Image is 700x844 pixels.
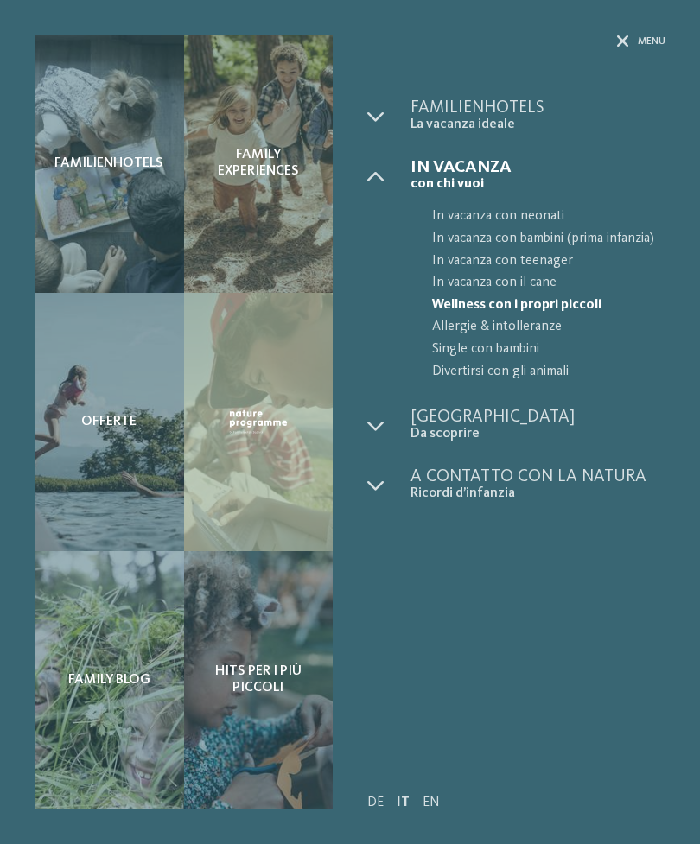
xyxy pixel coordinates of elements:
[432,295,665,317] span: Wellness con i propri piccoli
[432,228,665,251] span: In vacanza con bambini (prima infanzia)
[410,99,665,117] span: Familienhotels
[432,339,665,361] span: Single con bambini
[410,295,665,317] a: Wellness con i propri piccoli
[410,99,665,133] a: Familienhotels La vacanza ideale
[410,426,665,442] span: Da scoprire
[410,361,665,384] a: Divertirsi con gli animali
[432,272,665,295] span: In vacanza con il cane
[432,206,665,228] span: In vacanza con neonati
[638,35,665,49] span: Menu
[184,551,334,809] a: Hotel con spa per bambini: è tempo di coccole! Hits per i più piccoli
[410,206,665,228] a: In vacanza con neonati
[432,316,665,339] span: Allergie & intolleranze
[410,485,665,502] span: Ricordi d’infanzia
[410,159,665,193] a: In vacanza con chi vuoi
[410,251,665,273] a: In vacanza con teenager
[410,117,665,133] span: La vacanza ideale
[410,228,665,251] a: In vacanza con bambini (prima infanzia)
[81,414,137,430] span: Offerte
[432,361,665,384] span: Divertirsi con gli animali
[410,409,665,442] a: [GEOGRAPHIC_DATA] Da scoprire
[54,155,163,172] span: Familienhotels
[35,551,184,809] a: Hotel con spa per bambini: è tempo di coccole! Family Blog
[410,159,665,176] span: In vacanza
[423,796,440,809] a: EN
[367,796,384,809] a: DE
[410,468,665,502] a: A contatto con la natura Ricordi d’infanzia
[227,408,290,436] img: Nature Programme
[184,35,334,293] a: Hotel con spa per bambini: è tempo di coccole! Family experiences
[410,409,665,426] span: [GEOGRAPHIC_DATA]
[201,663,316,696] span: Hits per i più piccoli
[410,468,665,485] span: A contatto con la natura
[201,147,316,180] span: Family experiences
[410,176,665,193] span: con chi vuoi
[68,672,150,689] span: Family Blog
[432,251,665,273] span: In vacanza con teenager
[35,293,184,551] a: Hotel con spa per bambini: è tempo di coccole! Offerte
[410,316,665,339] a: Allergie & intolleranze
[35,35,184,293] a: Hotel con spa per bambini: è tempo di coccole! Familienhotels
[410,272,665,295] a: In vacanza con il cane
[184,293,334,551] a: Hotel con spa per bambini: è tempo di coccole! Nature Programme
[410,339,665,361] a: Single con bambini
[397,796,410,809] a: IT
